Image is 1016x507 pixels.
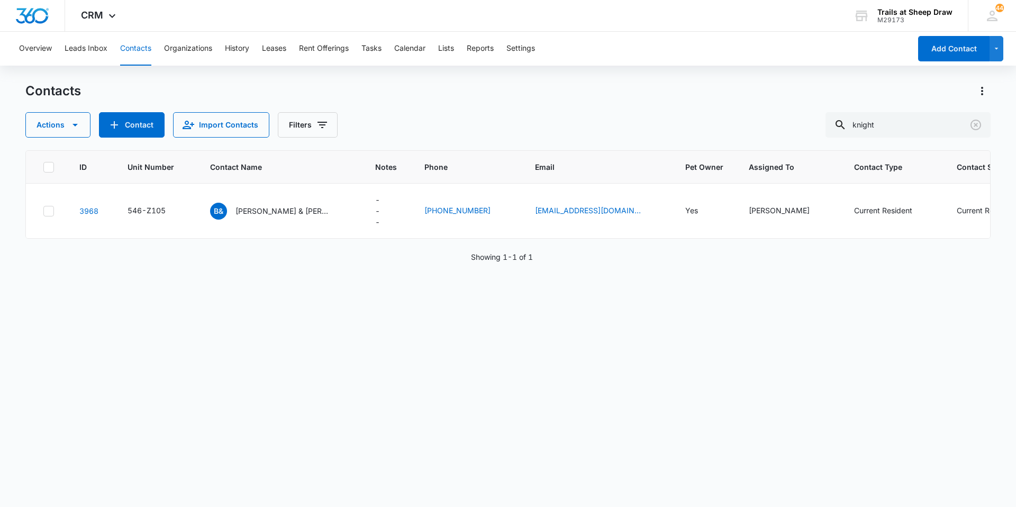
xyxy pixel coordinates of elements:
p: [PERSON_NAME] & [PERSON_NAME] [235,205,331,216]
button: Tasks [361,32,382,66]
div: Notes - - Select to Edit Field [375,194,399,228]
span: CRM [81,10,103,21]
button: Overview [19,32,52,66]
h1: Contacts [25,83,81,99]
span: Notes [375,161,399,173]
span: Contact Type [854,161,916,173]
span: Phone [424,161,494,173]
button: Leases [262,32,286,66]
div: [PERSON_NAME] [749,205,810,216]
span: B& [210,203,227,220]
span: Assigned To [749,161,813,173]
div: Contact Name - Brayden & Kaitlyn Knight - Select to Edit Field [210,203,350,220]
p: Showing 1-1 of 1 [471,251,533,262]
span: 44 [995,4,1004,12]
button: Clear [967,116,984,133]
div: account id [877,16,952,24]
button: Add Contact [99,112,165,138]
input: Search Contacts [825,112,991,138]
button: Actions [25,112,90,138]
span: Pet Owner [685,161,723,173]
button: Organizations [164,32,212,66]
button: Lists [438,32,454,66]
button: Filters [278,112,338,138]
a: Navigate to contact details page for Brayden & Kaitlyn Knight [79,206,98,215]
div: Unit Number - 546-Z105 - Select to Edit Field [128,205,185,218]
div: account name [877,8,952,16]
button: Add Contact [918,36,990,61]
div: notifications count [995,4,1004,12]
a: [EMAIL_ADDRESS][DOMAIN_NAME] [535,205,641,216]
button: Leads Inbox [65,32,107,66]
div: Pet Owner - Yes - Select to Edit Field [685,205,717,218]
div: Yes [685,205,698,216]
div: Phone - (970) 381-3041 - Select to Edit Field [424,205,510,218]
button: Import Contacts [173,112,269,138]
div: 546-Z105 [128,205,166,216]
div: Current Resident [957,205,1015,216]
button: Calendar [394,32,425,66]
div: Assigned To - Thomas Murphy - Select to Edit Field [749,205,829,218]
span: Contact Name [210,161,334,173]
button: Actions [974,83,991,99]
button: Settings [506,32,535,66]
div: --- [375,194,380,228]
span: ID [79,161,87,173]
div: Current Resident [854,205,912,216]
button: Contacts [120,32,151,66]
div: Contact Type - Current Resident - Select to Edit Field [854,205,931,218]
a: [PHONE_NUMBER] [424,205,491,216]
div: Email - bjk101501@gmail.com - Select to Edit Field [535,205,660,218]
button: Reports [467,32,494,66]
button: Rent Offerings [299,32,349,66]
span: Unit Number [128,161,185,173]
button: History [225,32,249,66]
span: Email [535,161,645,173]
